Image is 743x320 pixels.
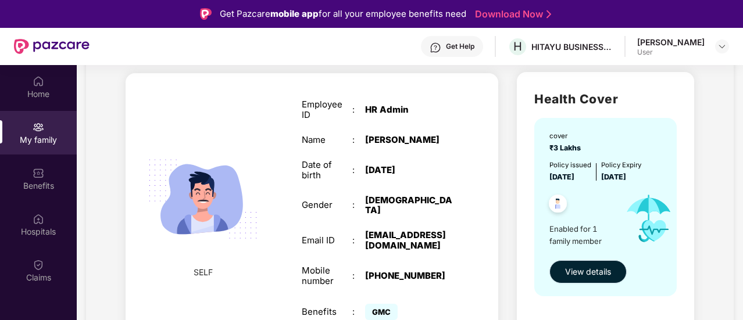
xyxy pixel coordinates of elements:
div: Employee ID [302,99,352,120]
span: ₹3 Lakhs [549,143,584,152]
div: : [352,105,365,115]
div: : [352,235,365,246]
div: [PHONE_NUMBER] [365,271,453,281]
h2: Health Cover [534,89,676,109]
div: User [637,48,705,57]
div: [DEMOGRAPHIC_DATA] [365,195,453,216]
strong: mobile app [270,8,319,19]
img: svg+xml;base64,PHN2ZyBpZD0iQ2xhaW0iIHhtbG5zPSJodHRwOi8vd3d3LnczLm9yZy8yMDAwL3N2ZyIgd2lkdGg9IjIwIi... [33,259,44,271]
div: Date of birth [302,160,352,181]
img: svg+xml;base64,PHN2ZyB4bWxucz0iaHR0cDovL3d3dy53My5vcmcvMjAwMC9zdmciIHdpZHRoPSIyMjQiIGhlaWdodD0iMT... [135,132,270,266]
div: Mobile number [302,265,352,286]
img: svg+xml;base64,PHN2ZyB3aWR0aD0iMjAiIGhlaWdodD0iMjAiIHZpZXdCb3g9IjAgMCAyMCAyMCIgZmlsbD0ibm9uZSIgeG... [33,121,44,133]
img: Logo [200,8,212,20]
div: : [352,307,365,317]
img: svg+xml;base64,PHN2ZyBpZD0iSG9zcGl0YWxzIiB4bWxucz0iaHR0cDovL3d3dy53My5vcmcvMjAwMC9zdmciIHdpZHRoPS... [33,213,44,225]
span: [DATE] [601,172,626,181]
div: Benefits [302,307,352,317]
div: [PERSON_NAME] [365,135,453,145]
img: New Pazcare Logo [14,39,90,54]
span: GMC [365,304,398,320]
div: : [352,271,365,281]
div: cover [549,131,584,141]
span: Enabled for 1 family member [549,223,616,247]
button: View details [549,260,627,283]
div: Get Pazcare for all your employee benefits need [220,7,466,21]
img: icon [616,183,682,254]
a: Download Now [475,8,548,20]
img: Stroke [546,8,551,20]
img: svg+xml;base64,PHN2ZyBpZD0iQmVuZWZpdHMiIHhtbG5zPSJodHRwOi8vd3d3LnczLm9yZy8yMDAwL3N2ZyIgd2lkdGg9Ij... [33,167,44,179]
div: HR Admin [365,105,453,115]
div: : [352,135,365,145]
img: svg+xml;base64,PHN2ZyBpZD0iSG9tZSIgeG1sbnM9Imh0dHA6Ly93d3cudzMub3JnLzIwMDAvc3ZnIiB3aWR0aD0iMjAiIG... [33,75,44,87]
div: Policy issued [549,160,591,170]
img: svg+xml;base64,PHN2ZyBpZD0iRHJvcGRvd24tMzJ4MzIiIHhtbG5zPSJodHRwOi8vd3d3LnczLm9yZy8yMDAwL3N2ZyIgd2... [717,42,727,51]
img: svg+xml;base64,PHN2ZyBpZD0iSGVscC0zMngzMiIgeG1sbnM9Imh0dHA6Ly93d3cudzMub3JnLzIwMDAvc3ZnIiB3aWR0aD... [430,42,441,53]
div: : [352,165,365,175]
div: HITAYU BUSINESS JUNCTION PRIVATE LIMITED [531,41,613,52]
div: [EMAIL_ADDRESS][DOMAIN_NAME] [365,230,453,251]
div: [DATE] [365,165,453,175]
div: [PERSON_NAME] [637,37,705,48]
img: svg+xml;base64,PHN2ZyB4bWxucz0iaHR0cDovL3d3dy53My5vcmcvMjAwMC9zdmciIHdpZHRoPSI0OC45NDMiIGhlaWdodD... [544,191,572,220]
span: View details [565,265,611,278]
span: H [513,39,522,53]
div: Name [302,135,352,145]
span: [DATE] [549,172,574,181]
div: Email ID [302,235,352,246]
div: : [352,200,365,210]
span: SELF [194,266,213,279]
div: Policy Expiry [601,160,641,170]
div: Gender [302,200,352,210]
div: Get Help [446,42,474,51]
